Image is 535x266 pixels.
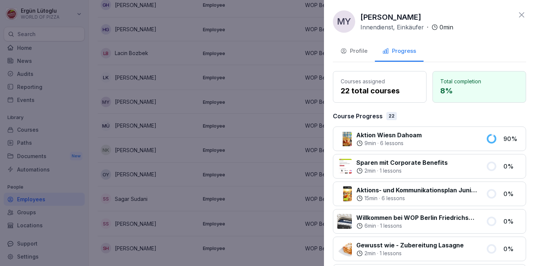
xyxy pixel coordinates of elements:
[356,250,464,257] div: ·
[356,186,477,195] p: Aktions- und Kommunikationsplan Juni bis August
[333,42,375,62] button: Profile
[375,42,424,62] button: Progress
[364,222,376,230] p: 6 min
[503,244,522,253] p: 0 %
[380,167,402,174] p: 1 lessons
[386,112,397,120] div: 22
[380,222,402,230] p: 1 lessons
[360,23,424,32] p: Innendienst, Einkäufer
[356,222,477,230] div: ·
[364,167,376,174] p: 2 min
[364,250,376,257] p: 2 min
[333,112,383,121] p: Course Progress
[356,158,448,167] p: Sparen mit Corporate Benefits
[440,85,518,96] p: 8 %
[503,189,522,198] p: 0 %
[340,47,367,55] div: Profile
[440,23,453,32] p: 0 min
[364,140,376,147] p: 9 min
[360,23,453,32] div: ·
[333,10,355,33] div: MY
[356,213,477,222] p: Willkommen bei WOP Berlin Friedrichshain
[356,131,422,140] p: Aktion Wiesn Dahoam
[380,250,402,257] p: 1 lessons
[356,140,422,147] div: ·
[356,241,464,250] p: Gewusst wie - Zubereitung Lasagne
[440,77,518,85] p: Total completion
[356,167,448,174] div: ·
[503,217,522,226] p: 0 %
[341,85,419,96] p: 22 total courses
[382,47,416,55] div: Progress
[503,134,522,143] p: 90 %
[364,195,377,202] p: 15 min
[360,12,421,23] p: [PERSON_NAME]
[341,77,419,85] p: Courses assigned
[380,140,403,147] p: 6 lessons
[356,195,477,202] div: ·
[382,195,405,202] p: 6 lessons
[503,162,522,171] p: 0 %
